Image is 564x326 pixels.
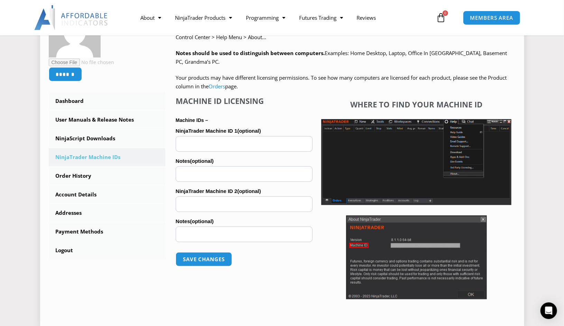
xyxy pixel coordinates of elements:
img: Screenshot 2025-01-17 1155544 | Affordable Indicators – NinjaTrader [321,119,511,205]
span: (optional) [237,128,261,134]
a: NinjaTrader Products [168,10,239,26]
h4: Machine ID Licensing [176,96,313,105]
a: NinjaScript Downloads [49,130,166,148]
a: 0 [426,8,456,28]
label: NinjaTrader Machine ID 1 [176,126,313,136]
a: Logout [49,241,166,259]
a: Dashboard [49,92,166,110]
span: Examples: Home Desktop, Laptop, Office In [GEOGRAPHIC_DATA], Basement PC, Grandma’s PC. [176,50,507,65]
div: Open Intercom Messenger [540,302,557,319]
a: Programming [239,10,292,26]
span: (optional) [190,158,214,164]
span: Your products may have different licensing permissions. To see how many computers are licensed fo... [176,74,507,90]
a: User Manuals & Release Notes [49,111,166,129]
a: MEMBERS AREA [463,11,521,25]
h4: Where to find your Machine ID [321,100,511,109]
a: Order History [49,167,166,185]
label: NinjaTrader Machine ID 2 [176,186,313,196]
label: Notes [176,216,313,227]
a: About [133,10,168,26]
span: (optional) [237,188,261,194]
img: Screenshot 2025-01-17 114931 | Affordable Indicators – NinjaTrader [346,215,487,299]
a: NinjaTrader Machine IDs [49,148,166,166]
a: Reviews [350,10,383,26]
nav: Account pages [49,92,166,259]
button: Save changes [176,252,232,266]
span: (optional) [190,218,214,224]
a: Payment Methods [49,223,166,241]
span: MEMBERS AREA [470,15,514,20]
img: LogoAI | Affordable Indicators – NinjaTrader [34,5,109,30]
a: Orders [209,83,225,90]
a: Addresses [49,204,166,222]
strong: Machine IDs – [176,117,208,123]
a: Futures Trading [292,10,350,26]
span: 0 [443,10,448,16]
a: Account Details [49,186,166,204]
label: Notes [176,156,313,166]
nav: Menu [133,10,434,26]
strong: Notes should be used to distinguish between computers. [176,50,325,56]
